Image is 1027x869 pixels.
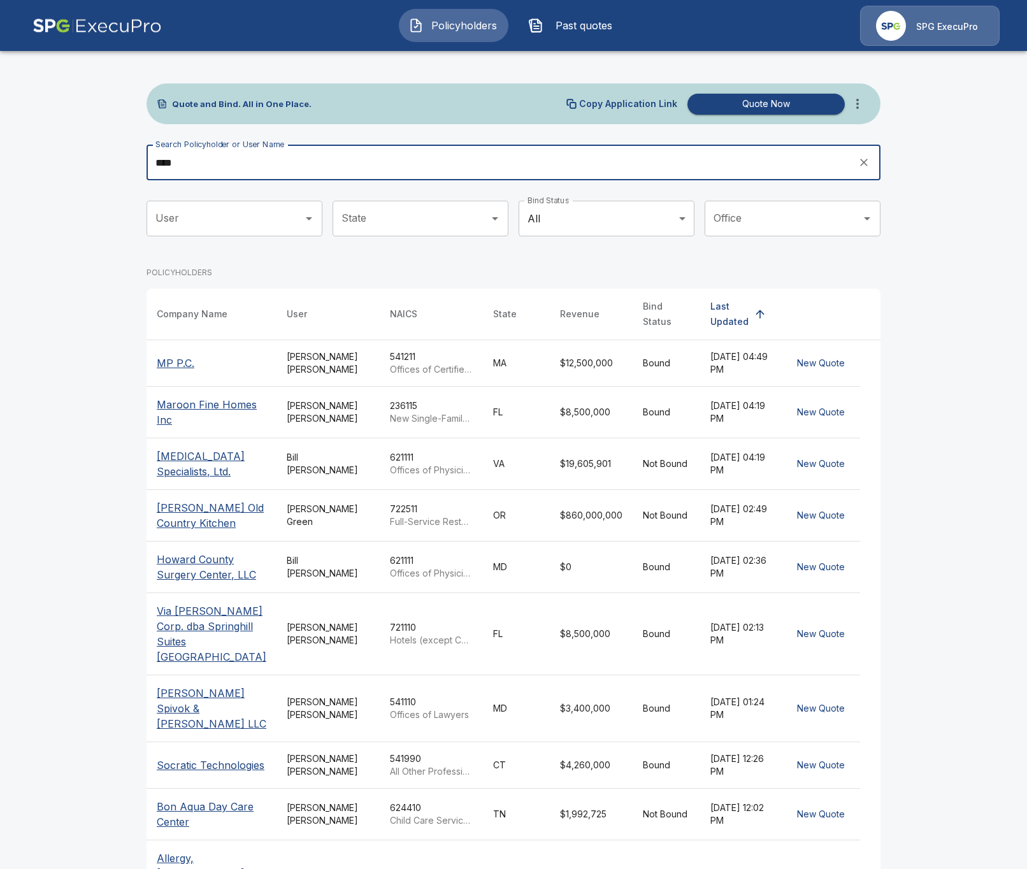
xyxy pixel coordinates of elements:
p: Via [PERSON_NAME] Corp. dba Springhill Suites [GEOGRAPHIC_DATA] [157,603,266,664]
p: Bon Aqua Day Care Center [157,799,266,829]
td: [DATE] 04:19 PM [700,387,782,438]
div: 722511 [390,503,473,528]
button: Open [486,210,504,227]
p: Offices of Lawyers [390,708,473,721]
button: Quote Now [687,94,845,115]
p: Socratic Technologies [157,758,264,773]
p: Offices of Physicians (except Mental Health Specialists) [390,567,473,580]
button: New Quote [792,697,850,721]
td: Bound [633,542,700,593]
td: [DATE] 04:19 PM [700,438,782,490]
p: Quote and Bind. All in One Place. [172,100,312,108]
div: State [493,306,517,322]
td: [DATE] 01:24 PM [700,675,782,742]
div: NAICS [390,306,417,322]
td: $3,400,000 [550,675,633,742]
td: VA [483,438,550,490]
div: User [287,306,307,322]
div: 621111 [390,554,473,580]
td: Not Bound [633,438,700,490]
div: 621111 [390,451,473,477]
td: FL [483,387,550,438]
td: $4,260,000 [550,742,633,789]
p: All Other Professional, Scientific, and Technical Services [390,765,473,778]
div: 541110 [390,696,473,721]
td: [DATE] 02:13 PM [700,593,782,675]
button: clear search [854,153,873,172]
a: Policyholders IconPolicyholders [399,9,508,42]
button: New Quote [792,452,850,476]
button: New Quote [792,622,850,646]
p: Full-Service Restaurants [390,515,473,528]
td: Bound [633,675,700,742]
img: AA Logo [32,6,162,46]
p: Maroon Fine Homes Inc [157,397,266,427]
td: MD [483,675,550,742]
td: $8,500,000 [550,387,633,438]
p: SPG ExecuPro [916,20,978,33]
td: [DATE] 12:02 PM [700,789,782,840]
span: Past quotes [549,18,619,33]
button: more [845,91,870,117]
td: Not Bound [633,490,700,542]
p: Offices of Certified Public Accountants [390,363,473,376]
div: All [519,201,694,236]
div: 541211 [390,350,473,376]
td: $8,500,000 [550,593,633,675]
img: Past quotes Icon [528,18,543,33]
td: Bound [633,340,700,387]
td: OR [483,490,550,542]
button: Open [300,210,318,227]
button: Open [858,210,876,227]
p: [PERSON_NAME] Old Country Kitchen [157,500,266,531]
p: Offices of Physicians (except Mental Health Specialists) [390,464,473,477]
td: [DATE] 02:36 PM [700,542,782,593]
div: [PERSON_NAME] Green [287,503,370,528]
div: 541990 [390,752,473,778]
button: New Quote [792,803,850,826]
td: $12,500,000 [550,340,633,387]
span: Policyholders [429,18,499,33]
p: Hotels (except Casino Hotels) and Motels [390,634,473,647]
p: [PERSON_NAME] Spivok & [PERSON_NAME] LLC [157,686,266,731]
th: Bind Status [633,289,700,340]
div: [PERSON_NAME] [PERSON_NAME] [287,399,370,425]
td: [DATE] 02:49 PM [700,490,782,542]
a: Quote Now [682,94,845,115]
div: 624410 [390,801,473,827]
td: [DATE] 04:49 PM [700,340,782,387]
td: $0 [550,542,633,593]
td: MD [483,542,550,593]
div: Last Updated [710,299,749,329]
p: Child Care Services [390,814,473,827]
p: MP P.C. [157,355,194,371]
div: 236115 [390,399,473,425]
p: [MEDICAL_DATA] Specialists, Ltd. [157,449,266,479]
button: New Quote [792,504,850,528]
td: FL [483,593,550,675]
label: Bind Status [528,195,569,206]
div: Bill [PERSON_NAME] [287,451,370,477]
td: [DATE] 12:26 PM [700,742,782,789]
button: New Quote [792,401,850,424]
div: Company Name [157,306,227,322]
label: Search Policyholder or User Name [155,139,284,150]
td: CT [483,742,550,789]
div: [PERSON_NAME] [PERSON_NAME] [287,350,370,376]
td: MA [483,340,550,387]
p: New Single-Family Housing Construction (except For-Sale Builders) [390,412,473,425]
td: $1,992,725 [550,789,633,840]
p: Howard County Surgery Center, LLC [157,552,266,582]
div: [PERSON_NAME] [PERSON_NAME] [287,621,370,647]
p: POLICYHOLDERS [147,267,212,278]
img: Policyholders Icon [408,18,424,33]
div: Bill [PERSON_NAME] [287,554,370,580]
td: Bound [633,387,700,438]
td: Bound [633,593,700,675]
button: Past quotes IconPast quotes [519,9,628,42]
button: New Quote [792,556,850,579]
div: Revenue [560,306,600,322]
td: Not Bound [633,789,700,840]
td: $860,000,000 [550,490,633,542]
